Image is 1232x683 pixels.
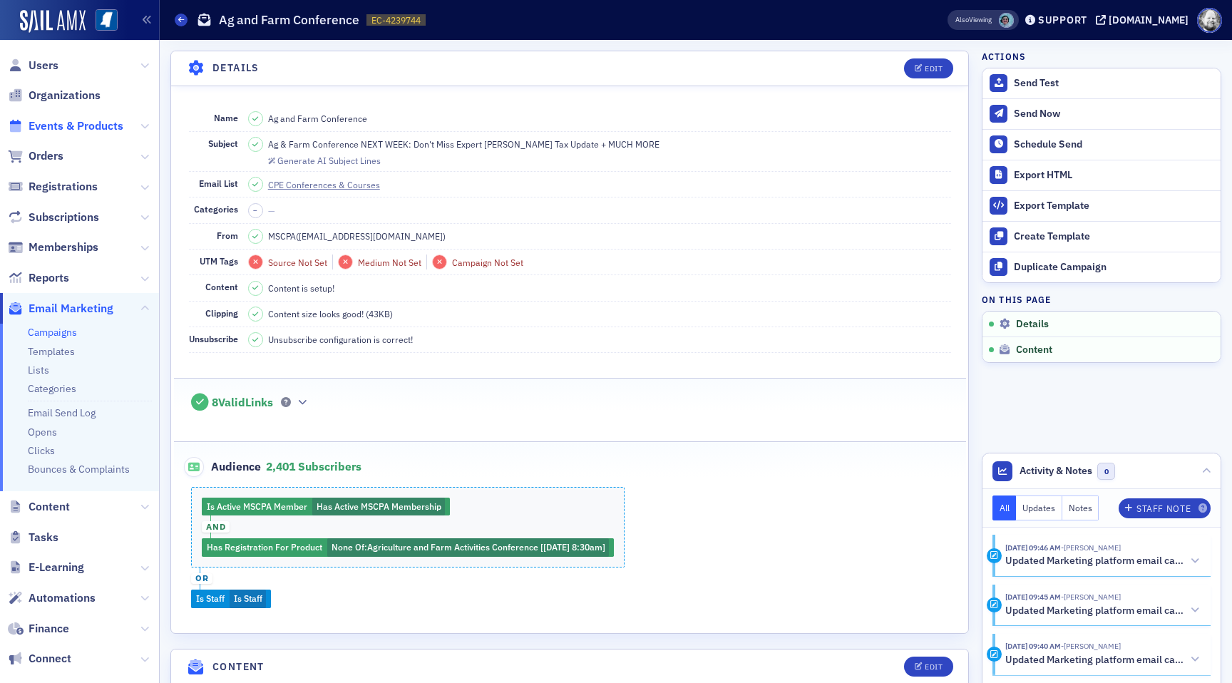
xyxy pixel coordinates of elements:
span: Content [1016,344,1052,356]
h5: Updated Marketing platform email campaign: Ag and Farm Conference [1005,654,1184,667]
div: Create Template [1014,230,1213,243]
div: Staff Note [1136,505,1191,513]
a: Bounces & Complaints [28,463,130,476]
button: Send Now [982,98,1221,129]
span: Rachel Shirley [1061,641,1121,651]
span: Unsubscribe configuration is correct! [268,333,413,346]
a: Events & Products [8,118,123,134]
button: Updated Marketing platform email campaign: Ag and Farm Conference [1005,554,1201,569]
span: Reports [29,270,69,286]
a: Create Template [982,221,1221,252]
a: Templates [28,345,75,358]
h5: Updated Marketing platform email campaign: Ag and Farm Conference [1005,555,1184,568]
div: Activity [987,647,1002,662]
span: UTM Tags [200,255,238,267]
h4: Actions [982,50,1026,63]
span: Name [214,112,238,123]
button: [DOMAIN_NAME] [1096,15,1193,25]
button: Generate AI Subject Lines [268,153,381,166]
a: CPE Conferences & Courses [268,178,393,191]
div: Activity [987,597,1002,612]
time: 8/11/2025 09:46 AM [1005,543,1061,553]
a: View Homepage [86,9,118,34]
a: Tasks [8,530,58,545]
a: Email Marketing [8,301,113,317]
button: Staff Note [1119,498,1211,518]
span: From [217,230,238,241]
span: Connect [29,651,71,667]
a: Automations [8,590,96,606]
span: Source Not Set [268,257,327,268]
a: Content [8,499,70,515]
span: Tasks [29,530,58,545]
span: Subject [208,138,238,149]
div: Duplicate Campaign [1014,261,1213,274]
a: Memberships [8,240,98,255]
span: 0 [1097,463,1115,481]
span: Rachel Shirley [1061,592,1121,602]
div: [DOMAIN_NAME] [1109,14,1189,26]
div: Export Template [1014,200,1213,212]
span: Rachel Shirley [999,13,1014,28]
span: Medium Not Set [358,257,421,268]
span: Registrations [29,179,98,195]
button: Edit [904,657,953,677]
div: Edit [925,663,943,671]
span: Content [205,281,238,292]
a: Categories [28,382,76,395]
a: Subscriptions [8,210,99,225]
img: SailAMX [20,10,86,33]
span: Email Marketing [29,301,113,317]
span: Categories [194,203,238,215]
button: Updated Marketing platform email campaign: Ag and Farm Conference [1005,603,1201,618]
span: Events & Products [29,118,123,134]
span: Profile [1197,8,1222,33]
span: Ag and Farm Conference [268,112,367,125]
a: Opens [28,426,57,438]
time: 8/11/2025 09:45 AM [1005,592,1061,602]
button: Edit [904,58,953,78]
h4: Details [212,61,260,76]
button: Send Test [982,68,1221,98]
span: Finance [29,621,69,637]
a: Clicks [28,444,55,457]
div: Generate AI Subject Lines [277,157,381,165]
h5: Updated Marketing platform email campaign: Ag and Farm Conference [1005,605,1184,617]
span: Details [1016,318,1049,331]
span: – [253,205,257,215]
div: Schedule Send [1014,138,1213,151]
div: Also [955,15,969,24]
span: Content [29,499,70,515]
a: Export Template [982,190,1221,221]
div: Edit [925,65,943,73]
button: Notes [1062,495,1099,520]
span: Subscriptions [29,210,99,225]
span: Rachel Shirley [1061,543,1121,553]
span: Campaign Not Set [452,257,523,268]
button: All [992,495,1017,520]
h4: On this page [982,293,1221,306]
a: Connect [8,651,71,667]
div: Send Now [1014,108,1213,120]
button: Updated Marketing platform email campaign: Ag and Farm Conference [1005,652,1201,667]
span: EC-4239744 [371,14,421,26]
div: Send Test [1014,77,1213,90]
h1: Ag and Farm Conference [219,11,359,29]
button: Duplicate Campaign [982,252,1221,282]
span: Content size looks good! (43KB) [268,307,393,320]
a: Finance [8,621,69,637]
button: Schedule Send [982,129,1221,160]
span: — [268,205,275,216]
a: E-Learning [8,560,84,575]
a: Email Send Log [28,406,96,419]
a: Lists [28,364,49,376]
span: Clipping [205,307,238,319]
div: Activity [987,548,1002,563]
span: Activity & Notes [1020,463,1092,478]
span: Orders [29,148,63,164]
span: Email List [199,178,238,189]
span: Memberships [29,240,98,255]
span: Audience [184,457,262,477]
a: Organizations [8,88,101,103]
